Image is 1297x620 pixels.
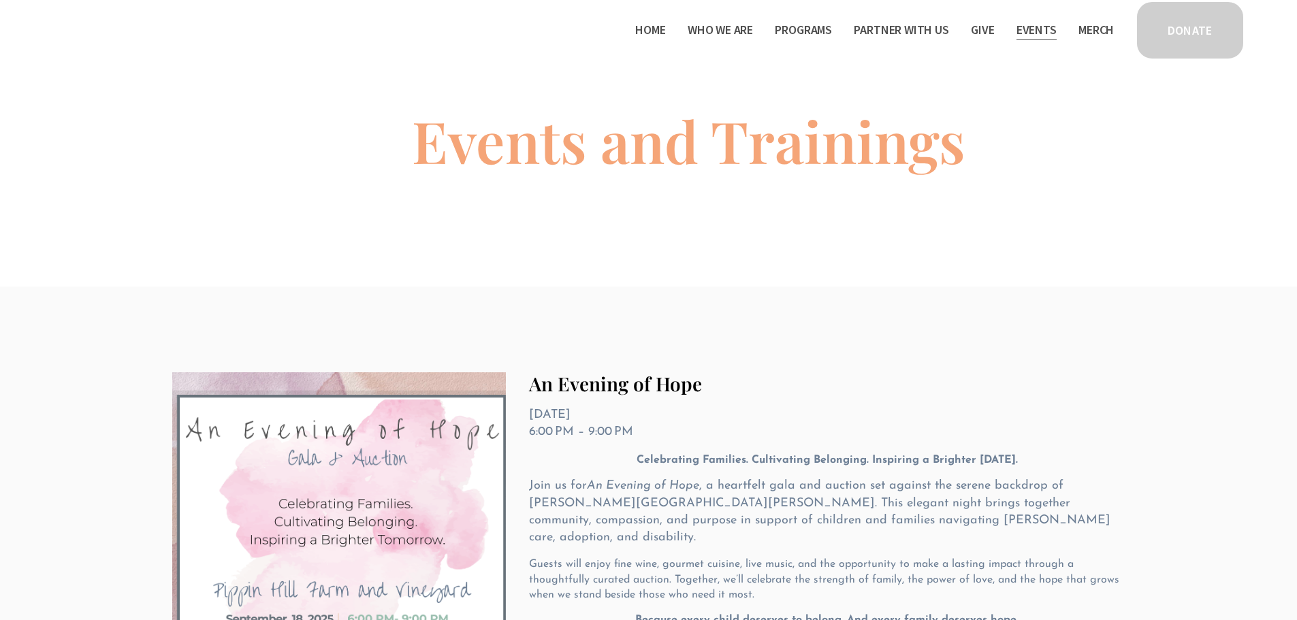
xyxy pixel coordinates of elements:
[775,19,832,41] a: folder dropdown
[635,19,665,41] a: Home
[1078,19,1114,41] a: Merch
[529,557,1125,602] p: Guests will enjoy fine wine, gourmet cuisine, live music, and the opportunity to make a lasting i...
[971,19,994,41] a: Give
[854,20,948,40] span: Partner With Us
[1016,19,1057,41] a: Events
[587,480,699,492] em: An Evening of Hope
[688,20,753,40] span: Who We Are
[529,409,571,421] time: [DATE]
[588,426,633,438] time: 9:00 PM
[637,455,1018,466] strong: Celebrating Families. Cultivating Belonging. Inspiring a Brighter [DATE].
[775,20,832,40] span: Programs
[529,426,574,438] time: 6:00 PM
[529,478,1125,546] p: Join us for , a heartfelt gala and auction set against the serene backdrop of [PERSON_NAME][GEOGR...
[529,371,702,396] a: An Evening of Hope
[412,112,965,169] h1: Events and Trainings
[854,19,948,41] a: folder dropdown
[688,19,753,41] a: folder dropdown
